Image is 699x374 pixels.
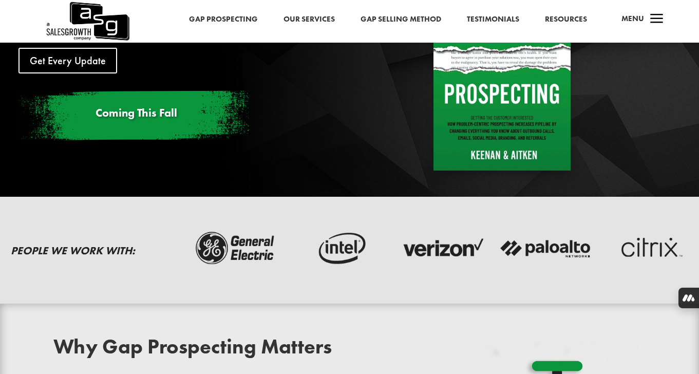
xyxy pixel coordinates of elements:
[293,230,386,267] img: intel-logo-dark
[284,13,335,26] a: Our Services
[602,230,695,267] img: critix-logo-dark
[96,105,177,120] span: Coming This Fall
[545,13,587,26] a: Resources
[396,230,489,267] img: verizon-logo-dark
[18,48,117,73] a: Get Every Update
[647,9,667,30] span: a
[467,13,519,26] a: Testimonials
[499,230,592,267] img: palato-networks-logo-dark
[189,13,258,26] a: Gap Prospecting
[361,13,441,26] a: Gap Selling Method
[190,230,282,267] img: ge-logo-dark
[53,336,437,362] h2: Why Gap Prospecting Matters
[621,13,644,24] span: Menu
